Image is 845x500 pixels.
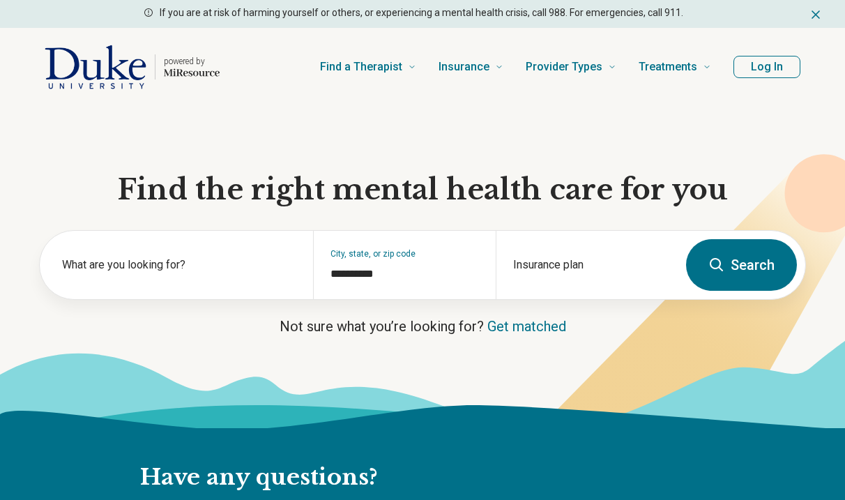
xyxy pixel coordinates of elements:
[45,45,220,89] a: Home page
[733,56,800,78] button: Log In
[526,39,616,95] a: Provider Types
[526,57,602,77] span: Provider Types
[62,257,296,273] label: What are you looking for?
[639,57,697,77] span: Treatments
[439,57,489,77] span: Insurance
[164,56,220,67] p: powered by
[809,6,823,22] button: Dismiss
[320,39,416,95] a: Find a Therapist
[160,6,683,20] p: If you are at risk of harming yourself or others, or experiencing a mental health crisis, call 98...
[686,239,797,291] button: Search
[439,39,503,95] a: Insurance
[320,57,402,77] span: Find a Therapist
[487,318,566,335] a: Get matched
[639,39,711,95] a: Treatments
[39,317,806,336] p: Not sure what you’re looking for?
[39,172,806,208] h1: Find the right mental health care for you
[140,463,672,492] h2: Have any questions?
